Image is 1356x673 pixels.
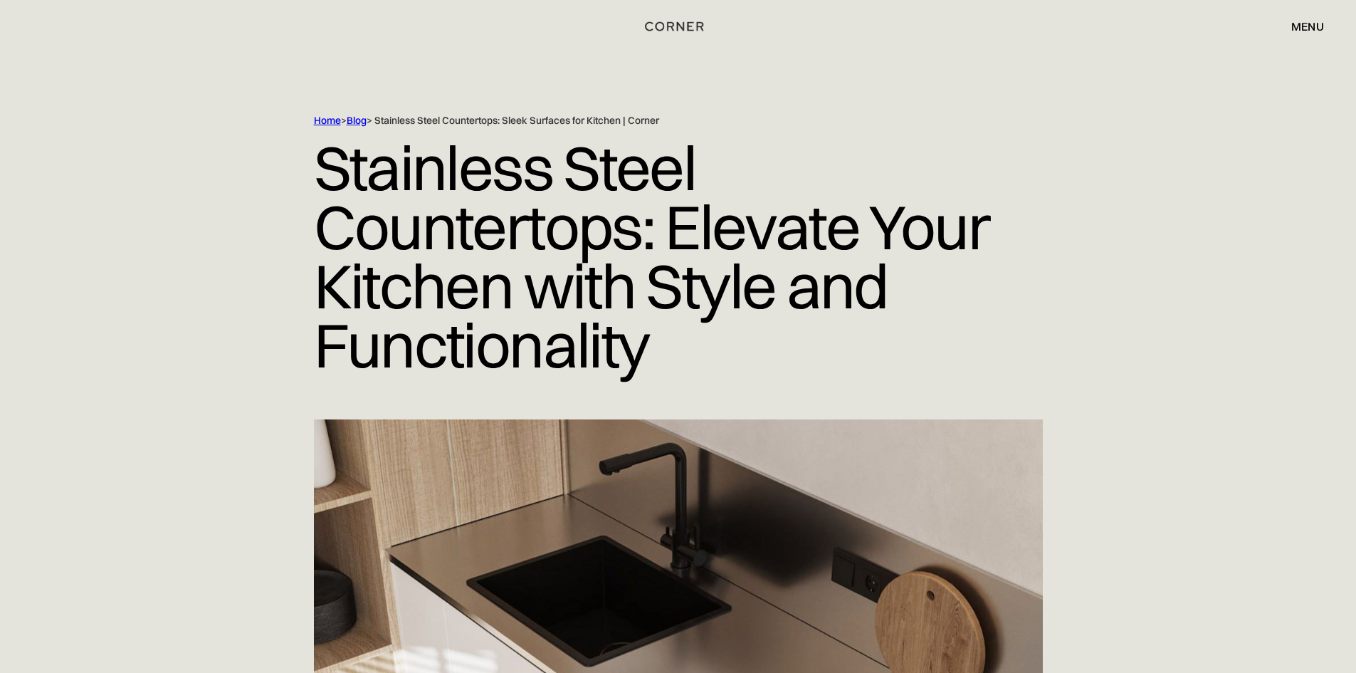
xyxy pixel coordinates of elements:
div: menu [1291,21,1324,32]
h1: Stainless Steel Countertops: Elevate Your Kitchen with Style and Functionality [314,127,1043,386]
div: menu [1277,14,1324,38]
div: > > Stainless Steel Countertops: Sleek Surfaces for Kitchen | Corner [314,114,983,127]
a: Blog [347,114,367,127]
a: home [628,17,729,36]
a: Home [314,114,341,127]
